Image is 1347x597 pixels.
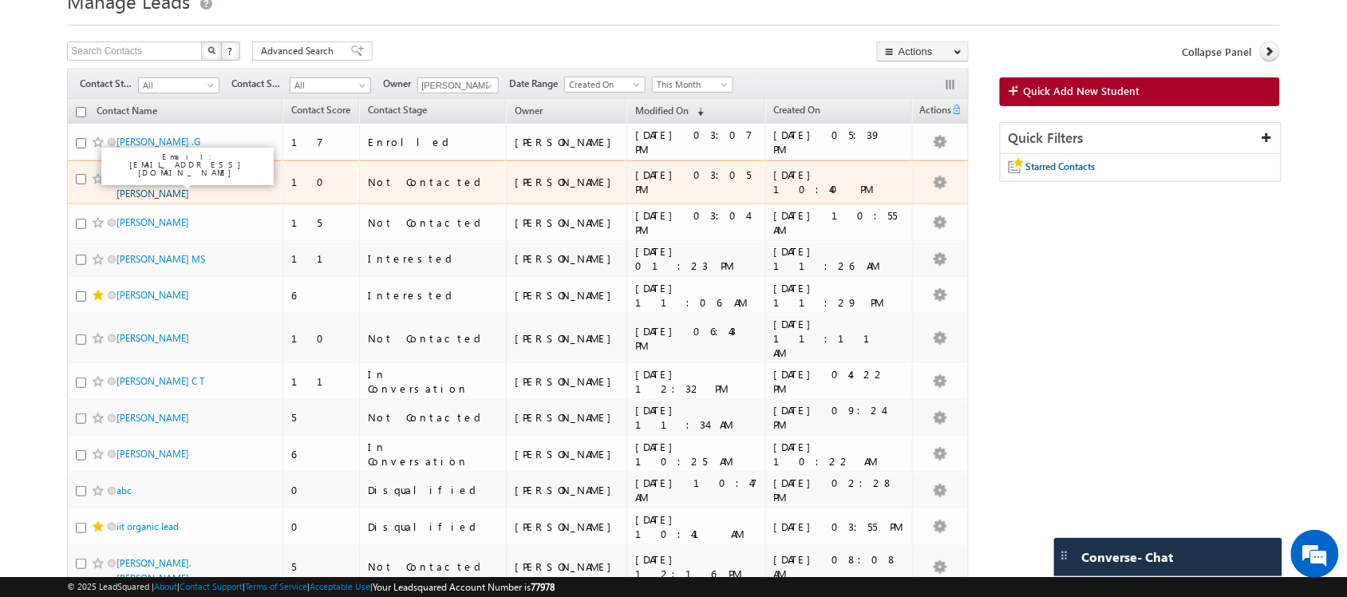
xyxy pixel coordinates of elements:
p: Email: [EMAIL_ADDRESS][DOMAIN_NAME] [108,152,267,176]
div: [DATE] 10:55 AM [774,208,906,237]
div: Chat with us now [83,84,268,105]
input: Check all records [76,107,86,117]
div: [DATE] 06:43 PM [635,324,758,353]
div: 10 [291,331,352,346]
div: [PERSON_NAME] [515,251,619,266]
a: Modified On (sorted descending) [627,101,712,122]
span: Contact Stage [368,104,427,116]
a: [PERSON_NAME] MS [117,253,205,265]
a: Contact Support [180,581,243,591]
a: [PERSON_NAME] [117,289,189,301]
div: 11 [291,374,352,389]
div: [DATE] 11:34 AM [635,403,758,432]
img: carter-drag [1058,549,1071,562]
div: Not Contacted [368,331,499,346]
span: 77978 [531,581,555,593]
span: Quick Add New Student [1024,84,1140,98]
span: Created On [774,104,821,116]
span: Converse - Chat [1082,550,1174,564]
span: All [139,78,215,93]
div: Not Contacted [368,559,499,574]
a: Contact Name [89,102,165,123]
span: Collapse Panel [1183,45,1252,59]
div: [DATE] 10:22 AM [774,440,906,469]
span: Modified On [635,105,689,117]
div: In Conversation [368,367,499,396]
div: [DATE] 03:55 PM [774,520,906,534]
span: Contact Score [291,104,350,116]
div: [PERSON_NAME] [515,374,619,389]
div: [DATE] 08:08 AM [774,552,906,581]
div: [PERSON_NAME] [515,520,619,534]
a: [PERSON_NAME] [117,448,189,460]
div: [DATE] 11:26 AM [774,244,906,273]
div: 6 [291,447,352,461]
a: Contact Stage [360,101,435,122]
a: [PERSON_NAME] [117,412,189,424]
div: [DATE] 12:16 PM [635,552,758,581]
a: Acceptable Use [310,581,370,591]
a: iit organic lead [117,520,179,532]
div: [DATE] 11:29 PM [774,281,906,310]
div: Disqualified [368,483,499,497]
span: Contact Stage [80,77,138,91]
div: [DATE] 03:05 PM [635,168,758,196]
span: © 2025 LeadSquared | | | | | [67,579,555,595]
a: [PERSON_NAME] [117,216,189,228]
div: 0 [291,483,352,497]
div: Quick Filters [1001,123,1281,154]
div: [PERSON_NAME] [515,215,619,230]
span: Owner [515,105,543,117]
div: Interested [368,288,499,302]
div: [PERSON_NAME] [515,410,619,425]
div: Interested [368,251,499,266]
span: Created On [565,77,641,92]
button: Actions [877,42,969,61]
div: [PERSON_NAME] [515,447,619,461]
img: Search [207,46,215,54]
textarea: Type your message and hit 'Enter' [21,148,291,457]
a: Quick Add New Student [1000,77,1280,106]
div: Disqualified [368,520,499,534]
div: [DATE] 03:04 PM [635,208,758,237]
div: Not Contacted [368,410,499,425]
div: [DATE] 11:06 AM [635,281,758,310]
span: Date Range [509,77,564,91]
div: [DATE] 05:39 PM [774,128,906,156]
span: Starred Contacts [1026,160,1096,172]
input: Type to Search [417,77,499,93]
span: Advanced Search [261,44,338,58]
a: Created On [766,101,829,122]
a: Created On [564,77,646,93]
a: All [290,77,371,93]
div: [PERSON_NAME] [515,288,619,302]
span: ? [227,44,235,57]
a: This Month [652,77,733,93]
div: [DATE] 12:32 PM [635,367,758,396]
span: Contact Source [231,77,290,91]
div: 17 [291,135,352,149]
div: Not Contacted [368,215,499,230]
div: [DATE] 10:25 AM [635,440,758,469]
div: 11 [291,251,352,266]
div: 6 [291,288,352,302]
button: ? [221,42,240,61]
div: [DATE] 10:40 PM [774,168,906,196]
div: [PERSON_NAME] [515,483,619,497]
span: Owner [383,77,417,91]
a: Show All Items [477,78,497,94]
div: [DATE] 01:23 PM [635,244,758,273]
div: Not Contacted [368,175,499,189]
div: 5 [291,559,352,574]
span: (sorted descending) [691,105,704,118]
a: About [154,581,177,591]
div: Enrolled [368,135,499,149]
div: [PERSON_NAME] [515,331,619,346]
a: [PERSON_NAME] .G [117,136,200,148]
div: [DATE] 10:47 AM [635,476,758,504]
div: [DATE] 09:24 PM [774,403,906,432]
div: Minimize live chat window [262,8,300,46]
span: Your Leadsquared Account Number is [373,581,555,593]
span: All [290,78,366,93]
img: d_60004797649_company_0_60004797649 [27,84,67,105]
